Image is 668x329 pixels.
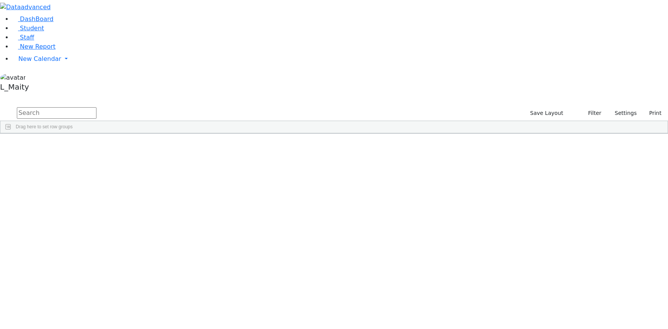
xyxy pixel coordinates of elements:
span: New Report [20,43,56,50]
a: New Calendar [12,51,668,67]
button: Save Layout [527,107,567,119]
span: Drag here to set row groups [16,124,73,129]
input: Search [17,107,96,119]
button: Print [640,107,665,119]
a: DashBoard [12,15,54,23]
a: Staff [12,34,34,41]
span: Student [20,25,44,32]
button: Filter [578,107,605,119]
span: DashBoard [20,15,54,23]
a: New Report [12,43,56,50]
span: Staff [20,34,34,41]
span: New Calendar [18,55,61,62]
button: Settings [605,107,640,119]
a: Student [12,25,44,32]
